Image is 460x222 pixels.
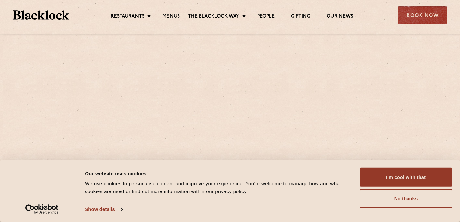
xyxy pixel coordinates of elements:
[327,13,353,20] a: Our News
[85,169,352,177] div: Our website uses cookies
[360,189,452,208] button: No thanks
[13,10,69,20] img: BL_Textured_Logo-footer-cropped.svg
[257,13,275,20] a: People
[111,13,144,20] a: Restaurants
[398,6,447,24] div: Book Now
[85,180,352,195] div: We use cookies to personalise content and improve your experience. You're welcome to manage how a...
[14,204,70,214] a: Usercentrics Cookiebot - opens in a new window
[291,13,310,20] a: Gifting
[188,13,239,20] a: The Blacklock Way
[85,204,122,214] a: Show details
[162,13,180,20] a: Menus
[360,168,452,187] button: I'm cool with that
